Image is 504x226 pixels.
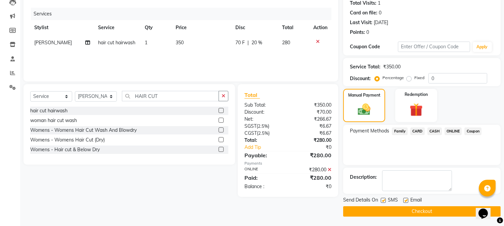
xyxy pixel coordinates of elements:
[388,196,398,205] span: SMS
[239,116,288,123] div: Net:
[374,19,388,26] div: [DATE]
[239,144,296,151] a: Add Tip
[476,199,497,219] iframe: chat widget
[348,92,380,98] label: Manual Payment
[239,123,288,130] div: ( )
[392,127,408,135] span: Family
[366,29,369,36] div: 0
[288,166,337,173] div: ₹280.00
[239,109,288,116] div: Discount:
[145,40,147,46] span: 1
[410,196,422,205] span: Email
[288,130,337,137] div: ₹6.67
[30,107,67,114] div: hair cut hairwash
[288,137,337,144] div: ₹280.00
[30,117,77,124] div: woman hair cut wash
[288,102,337,109] div: ₹350.00
[239,166,288,173] div: ONLINE
[258,123,268,129] span: 2.5%
[30,136,105,144] div: Womens - Womens Hair Cut (Dry)
[288,123,337,130] div: ₹6.67
[94,20,140,35] th: Service
[31,8,336,20] div: Services
[239,151,288,159] div: Payable:
[288,151,337,159] div: ₹280.00
[239,137,288,144] div: Total:
[350,9,377,16] div: Card on file:
[251,39,262,46] span: 20 %
[464,127,482,135] span: Coupon
[473,42,492,52] button: Apply
[239,130,288,137] div: ( )
[383,63,401,70] div: ₹350.00
[239,183,288,190] div: Balance :
[288,183,337,190] div: ₹0
[309,20,331,35] th: Action
[30,127,137,134] div: Womens - Womens Hair Cut Wash And Blowdry
[288,116,337,123] div: ₹266.67
[350,75,371,82] div: Discount:
[278,20,310,35] th: Total
[34,40,72,46] span: [PERSON_NAME]
[244,123,257,129] span: SGST
[244,161,331,166] div: Payments
[176,40,184,46] span: 350
[379,9,381,16] div: 0
[343,206,501,217] button: Checkout
[141,20,172,35] th: Qty
[445,127,462,135] span: ONLINE
[405,92,428,98] label: Redemption
[350,174,377,181] div: Description:
[247,39,249,46] span: |
[288,174,337,182] div: ₹280.00
[172,20,231,35] th: Price
[350,19,372,26] div: Last Visit:
[239,102,288,109] div: Sub Total:
[427,127,442,135] span: CASH
[258,130,268,136] span: 2.5%
[244,92,260,99] span: Total
[30,146,100,153] div: Womens - Hair cut & Below Dry
[98,40,135,46] span: hair cut hairwash
[30,20,94,35] th: Stylist
[239,174,288,182] div: Paid:
[410,127,425,135] span: CARD
[350,29,365,36] div: Points:
[350,127,389,134] span: Payment Methods
[288,109,337,116] div: ₹70.00
[343,196,378,205] span: Send Details On
[398,42,470,52] input: Enter Offer / Coupon Code
[122,91,219,101] input: Search or Scan
[235,39,245,46] span: 70 F
[354,102,374,117] img: _cash.svg
[350,63,380,70] div: Service Total:
[296,144,337,151] div: ₹0
[406,102,427,118] img: _gift.svg
[414,75,424,81] label: Fixed
[244,130,257,136] span: CGST
[282,40,290,46] span: 280
[231,20,278,35] th: Disc
[350,43,398,50] div: Coupon Code
[382,75,404,81] label: Percentage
